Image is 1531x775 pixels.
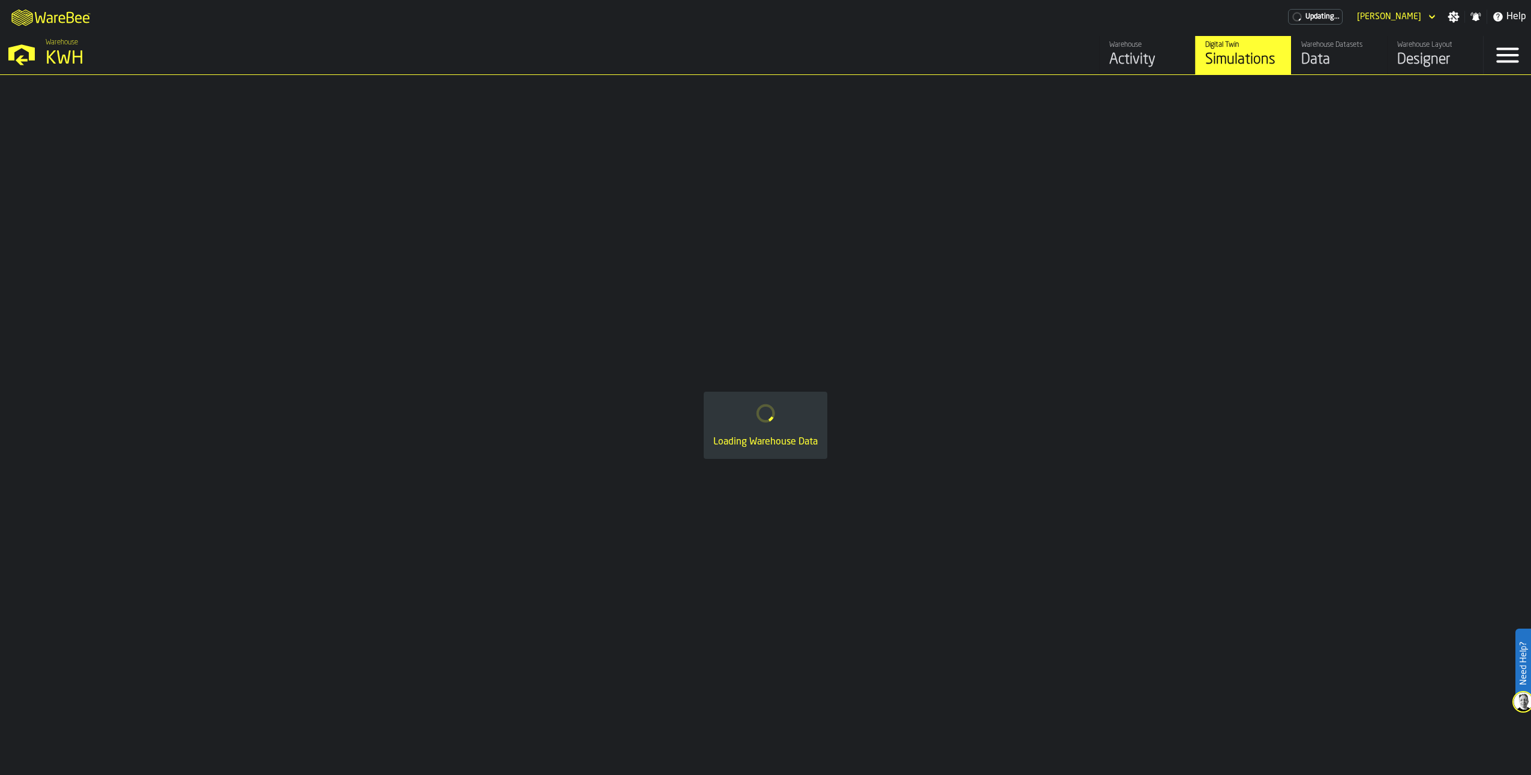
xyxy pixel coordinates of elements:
[1443,11,1464,23] label: button-toggle-Settings
[1205,41,1281,49] div: Digital Twin
[1205,50,1281,70] div: Simulations
[1109,41,1185,49] div: Warehouse
[1465,11,1487,23] label: button-toggle-Notifications
[46,38,78,47] span: Warehouse
[1109,50,1185,70] div: Activity
[1517,630,1530,697] label: Need Help?
[1099,36,1195,74] a: link-to-/wh/i/4fb45246-3b77-4bb5-b880-c337c3c5facb/feed/
[1484,36,1531,74] label: button-toggle-Menu
[713,435,818,449] div: Loading Warehouse Data
[1387,36,1483,74] a: link-to-/wh/i/4fb45246-3b77-4bb5-b880-c337c3c5facb/designer
[1305,13,1340,21] span: Updating...
[1288,9,1343,25] a: link-to-/wh/i/4fb45246-3b77-4bb5-b880-c337c3c5facb/pricing/
[1288,9,1343,25] div: Menu Subscription
[1352,10,1438,24] div: DropdownMenuValue-Mikael Svennas
[46,48,370,70] div: KWH
[1397,41,1473,49] div: Warehouse Layout
[1357,12,1421,22] div: DropdownMenuValue-Mikael Svennas
[1487,10,1531,24] label: button-toggle-Help
[1506,10,1526,24] span: Help
[1301,50,1377,70] div: Data
[1301,41,1377,49] div: Warehouse Datasets
[1397,50,1473,70] div: Designer
[1291,36,1387,74] a: link-to-/wh/i/4fb45246-3b77-4bb5-b880-c337c3c5facb/data
[1195,36,1291,74] a: link-to-/wh/i/4fb45246-3b77-4bb5-b880-c337c3c5facb/simulations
